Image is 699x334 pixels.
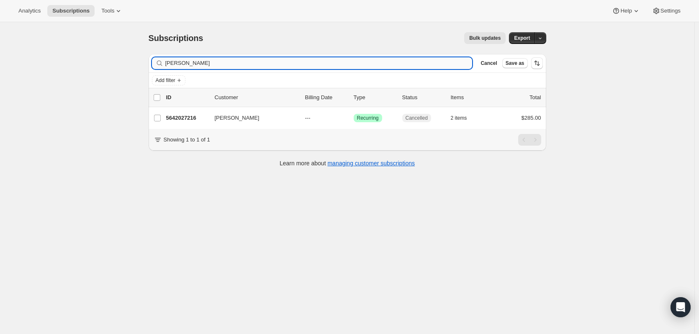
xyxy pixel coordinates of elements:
a: managing customer subscriptions [327,160,415,167]
span: Cancelled [406,115,428,121]
button: Settings [647,5,686,17]
div: Open Intercom Messenger [671,297,691,317]
span: --- [305,115,311,121]
span: Tools [101,8,114,14]
span: Settings [660,8,681,14]
input: Filter subscribers [165,57,473,69]
p: Total [529,93,541,102]
button: 2 items [451,112,476,124]
button: Help [607,5,645,17]
button: Add filter [152,75,185,85]
span: [PERSON_NAME] [215,114,260,122]
span: Help [620,8,632,14]
div: IDCustomerBilling DateTypeStatusItemsTotal [166,93,541,102]
div: Type [354,93,396,102]
div: Items [451,93,493,102]
button: Cancel [477,58,500,68]
button: Save as [502,58,528,68]
span: Add filter [156,77,175,84]
span: Analytics [18,8,41,14]
span: $285.00 [522,115,541,121]
p: Status [402,93,444,102]
button: Subscriptions [47,5,95,17]
p: Learn more about [280,159,415,167]
span: Cancel [481,60,497,67]
span: 2 items [451,115,467,121]
p: ID [166,93,208,102]
button: [PERSON_NAME] [210,111,293,125]
button: Sort the results [531,57,543,69]
p: Billing Date [305,93,347,102]
p: Customer [215,93,298,102]
div: 5642027216[PERSON_NAME]---SuccessRecurringCancelled2 items$285.00 [166,112,541,124]
button: Bulk updates [464,32,506,44]
span: Export [514,35,530,41]
button: Analytics [13,5,46,17]
button: Tools [96,5,128,17]
nav: Pagination [518,134,541,146]
span: Recurring [357,115,379,121]
button: Export [509,32,535,44]
span: Subscriptions [149,33,203,43]
p: 5642027216 [166,114,208,122]
span: Save as [506,60,524,67]
span: Bulk updates [469,35,501,41]
span: Subscriptions [52,8,90,14]
p: Showing 1 to 1 of 1 [164,136,210,144]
